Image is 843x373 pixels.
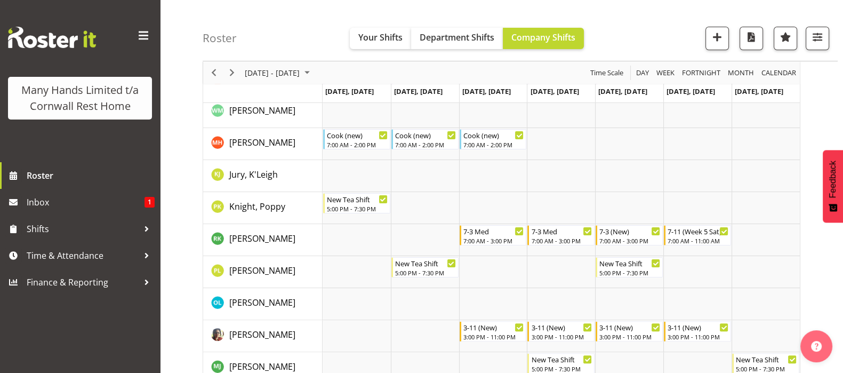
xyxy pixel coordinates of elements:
[243,66,315,80] button: September 15 - 21, 2025
[806,27,829,50] button: Filter Shifts
[774,27,797,50] button: Highlight an important date within the roster.
[664,225,731,245] div: Kumar, Renu"s event - 7-11 (Week 5 Sat) Begin From Saturday, September 20, 2025 at 7:00:00 AM GMT...
[229,328,295,341] a: [PERSON_NAME]
[736,364,797,373] div: 5:00 PM - 7:30 PM
[8,27,96,48] img: Rosterit website logo
[727,66,755,80] span: Month
[144,197,155,208] span: 1
[27,194,144,210] span: Inbox
[740,27,763,50] button: Download a PDF of the roster according to the set date range.
[681,66,721,80] span: Fortnight
[635,66,651,80] button: Timeline Day
[327,140,388,149] div: 7:00 AM - 2:00 PM
[229,265,295,276] span: [PERSON_NAME]
[229,232,295,245] a: [PERSON_NAME]
[589,66,625,80] button: Time Scale
[811,341,822,352] img: help-xxl-2.png
[229,264,295,277] a: [PERSON_NAME]
[395,130,456,140] div: Cook (new)
[599,268,660,277] div: 5:00 PM - 7:30 PM
[511,31,575,43] span: Company Shifts
[323,193,390,213] div: Knight, Poppy"s event - New Tea Shift Begin From Monday, September 15, 2025 at 5:00:00 PM GMT+12:...
[395,268,456,277] div: 5:00 PM - 7:30 PM
[395,258,456,268] div: New Tea Shift
[463,226,524,236] div: 7-3 Med
[203,224,323,256] td: Kumar, Renu resource
[596,321,663,342] div: Luman, Lani"s event - 3-11 (New) Begin From Friday, September 19, 2025 at 3:00:00 PM GMT+12:00 En...
[229,136,295,149] a: [PERSON_NAME]
[599,226,660,236] div: 7-3 (New)
[27,274,139,290] span: Finance & Reporting
[327,130,388,140] div: Cook (new)
[463,130,524,140] div: Cook (new)
[229,104,295,117] a: [PERSON_NAME]
[203,160,323,192] td: Jury, K'Leigh resource
[395,140,456,149] div: 7:00 AM - 2:00 PM
[203,288,323,320] td: Lovett, Olivia resource
[463,332,524,341] div: 3:00 PM - 11:00 PM
[668,236,728,245] div: 7:00 AM - 11:00 AM
[203,32,237,44] h4: Roster
[244,66,301,80] span: [DATE] - [DATE]
[27,248,139,264] span: Time & Attendance
[828,161,838,198] span: Feedback
[229,296,295,309] a: [PERSON_NAME]
[705,27,729,50] button: Add a new shift
[463,236,524,245] div: 7:00 AM - 3:00 PM
[760,66,798,80] button: Month
[460,225,527,245] div: Kumar, Renu"s event - 7-3 Med Begin From Wednesday, September 17, 2025 at 7:00:00 AM GMT+12:00 En...
[599,322,660,332] div: 3-11 (New)
[229,361,295,372] span: [PERSON_NAME]
[327,194,388,204] div: New Tea Shift
[462,86,511,96] span: [DATE], [DATE]
[736,354,797,364] div: New Tea Shift
[589,66,624,80] span: Time Scale
[205,61,223,84] div: Previous
[229,137,295,148] span: [PERSON_NAME]
[203,320,323,352] td: Luman, Lani resource
[655,66,677,80] button: Timeline Week
[680,66,722,80] button: Fortnight
[229,201,285,212] span: Knight, Poppy
[668,226,728,236] div: 7-11 (Week 5 Sat)
[503,28,584,49] button: Company Shifts
[229,200,285,213] a: Knight, Poppy
[598,86,647,96] span: [DATE], [DATE]
[460,129,527,149] div: Hobbs, Melissa"s event - Cook (new) Begin From Wednesday, September 17, 2025 at 7:00:00 AM GMT+12...
[667,86,715,96] span: [DATE], [DATE]
[358,31,403,43] span: Your Shifts
[664,321,731,342] div: Luman, Lani"s event - 3-11 (New) Begin From Saturday, September 20, 2025 at 3:00:00 PM GMT+12:00 ...
[463,322,524,332] div: 3-11 (New)
[327,204,388,213] div: 5:00 PM - 7:30 PM
[203,96,323,128] td: Harper, Wendy-Mae resource
[229,168,278,181] a: Jury, K'Leigh
[394,86,443,96] span: [DATE], [DATE]
[531,322,592,332] div: 3-11 (New)
[420,31,494,43] span: Department Shifts
[223,61,241,84] div: Next
[411,28,503,49] button: Department Shifts
[207,66,221,80] button: Previous
[229,360,295,373] a: [PERSON_NAME]
[463,140,524,149] div: 7:00 AM - 2:00 PM
[350,28,411,49] button: Your Shifts
[735,86,783,96] span: [DATE], [DATE]
[635,66,650,80] span: Day
[668,322,728,332] div: 3-11 (New)
[531,364,592,373] div: 5:00 PM - 7:30 PM
[531,236,592,245] div: 7:00 AM - 3:00 PM
[229,297,295,308] span: [PERSON_NAME]
[596,257,663,277] div: Lategan, Penelope"s event - New Tea Shift Begin From Friday, September 19, 2025 at 5:00:00 PM GMT...
[655,66,676,80] span: Week
[599,236,660,245] div: 7:00 AM - 3:00 PM
[527,225,595,245] div: Kumar, Renu"s event - 7-3 Med Begin From Thursday, September 18, 2025 at 7:00:00 AM GMT+12:00 End...
[203,128,323,160] td: Hobbs, Melissa resource
[323,129,390,149] div: Hobbs, Melissa"s event - Cook (new) Begin From Monday, September 15, 2025 at 7:00:00 AM GMT+12:00...
[225,66,239,80] button: Next
[229,105,295,116] span: [PERSON_NAME]
[726,66,756,80] button: Timeline Month
[391,129,459,149] div: Hobbs, Melissa"s event - Cook (new) Begin From Tuesday, September 16, 2025 at 7:00:00 AM GMT+12:0...
[229,169,278,180] span: Jury, K'Leigh
[531,332,592,341] div: 3:00 PM - 11:00 PM
[823,150,843,223] button: Feedback - Show survey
